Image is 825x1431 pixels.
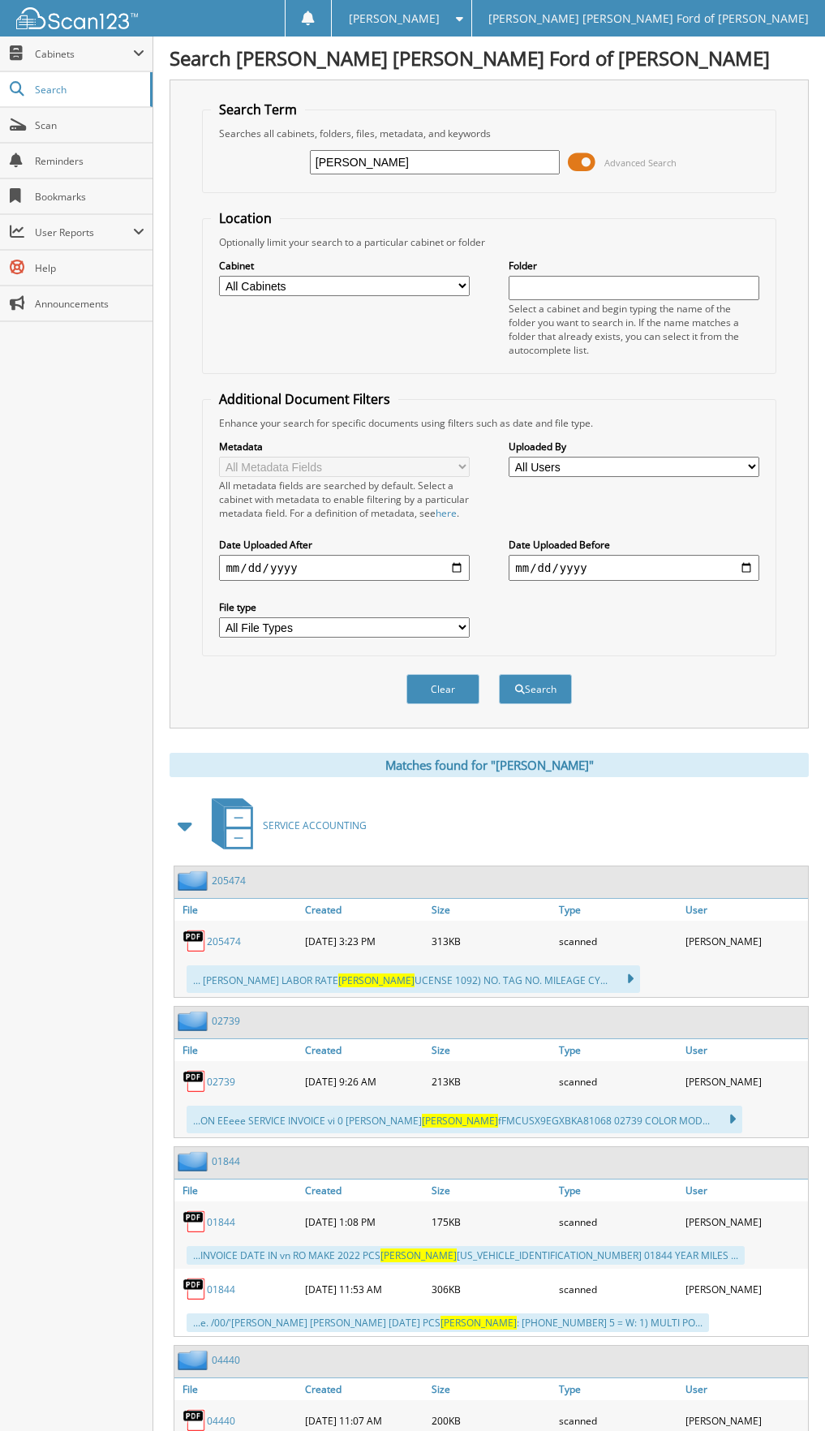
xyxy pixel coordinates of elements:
[509,440,758,453] label: Uploaded By
[301,899,428,921] a: Created
[219,440,469,453] label: Metadata
[16,7,138,29] img: scan123-logo-white.svg
[174,899,301,921] a: File
[35,83,142,97] span: Search
[681,1039,808,1061] a: User
[211,209,280,227] legend: Location
[428,1065,554,1098] div: 213KB
[207,1414,235,1428] a: 04440
[178,1151,212,1171] img: folder2.png
[555,1205,681,1238] div: scanned
[428,1180,554,1201] a: Size
[174,1180,301,1201] a: File
[187,1246,745,1265] div: ...INVOICE DATE IN vn RO MAKE 2022 PCS [US_VEHICLE_IDENTIFICATION_NUMBER] 01844 YEAR MILES ...
[380,1248,457,1262] span: [PERSON_NAME]
[509,259,758,273] label: Folder
[436,506,457,520] a: here
[428,925,554,957] div: 313KB
[219,259,469,273] label: Cabinet
[35,261,144,275] span: Help
[207,935,241,948] a: 205474
[178,870,212,891] img: folder2.png
[349,14,440,24] span: [PERSON_NAME]
[174,1378,301,1400] a: File
[187,1313,709,1332] div: ...e. /00/'[PERSON_NAME] [PERSON_NAME] [DATE] PCS : [PHONE_NUMBER] 5 = W: 1) MULTI PO...
[263,819,367,832] span: SERVICE ACCOUNTING
[170,753,809,777] div: Matches found for "[PERSON_NAME]"
[555,899,681,921] a: Type
[35,190,144,204] span: Bookmarks
[555,1180,681,1201] a: Type
[301,925,428,957] div: [DATE] 3:23 PM
[211,235,767,249] div: Optionally limit your search to a particular cabinet or folder
[440,1316,517,1330] span: [PERSON_NAME]
[35,47,133,61] span: Cabinets
[555,1065,681,1098] div: scanned
[488,14,809,24] span: [PERSON_NAME] [PERSON_NAME] Ford of [PERSON_NAME]
[219,600,469,614] label: File type
[207,1075,235,1089] a: 02739
[183,1069,207,1094] img: PDF.png
[681,899,808,921] a: User
[555,1039,681,1061] a: Type
[35,297,144,311] span: Announcements
[219,538,469,552] label: Date Uploaded After
[202,793,367,857] a: SERVICE ACCOUNTING
[681,1180,808,1201] a: User
[187,965,640,993] div: ... [PERSON_NAME] LABOR RATE UCENSE 1092) NO. TAG NO. MILEAGE CY...
[212,1154,240,1168] a: 01844
[212,1014,240,1028] a: 02739
[428,1039,554,1061] a: Size
[301,1065,428,1098] div: [DATE] 9:26 AM
[406,674,479,704] button: Clear
[212,1353,240,1367] a: 04440
[211,390,398,408] legend: Additional Document Filters
[338,973,415,987] span: [PERSON_NAME]
[174,1039,301,1061] a: File
[183,1277,207,1301] img: PDF.png
[219,555,469,581] input: start
[211,101,305,118] legend: Search Term
[35,226,133,239] span: User Reports
[555,1273,681,1305] div: scanned
[681,1273,808,1305] div: [PERSON_NAME]
[301,1273,428,1305] div: [DATE] 11:53 AM
[219,479,469,520] div: All metadata fields are searched by default. Select a cabinet with metadata to enable filtering b...
[187,1106,742,1133] div: ...ON EEeee SERVICE INVOICE vi 0 [PERSON_NAME] fFMCUSX9EGXBKA81068 02739 COLOR MOD...
[604,157,677,169] span: Advanced Search
[428,1378,554,1400] a: Size
[509,538,758,552] label: Date Uploaded Before
[301,1378,428,1400] a: Created
[681,1065,808,1098] div: [PERSON_NAME]
[509,555,758,581] input: end
[301,1039,428,1061] a: Created
[35,154,144,168] span: Reminders
[681,925,808,957] div: [PERSON_NAME]
[170,45,809,71] h1: Search [PERSON_NAME] [PERSON_NAME] Ford of [PERSON_NAME]
[301,1180,428,1201] a: Created
[681,1205,808,1238] div: [PERSON_NAME]
[301,1205,428,1238] div: [DATE] 1:08 PM
[178,1011,212,1031] img: folder2.png
[555,1378,681,1400] a: Type
[422,1114,498,1128] span: [PERSON_NAME]
[183,929,207,953] img: PDF.png
[178,1350,212,1370] img: folder2.png
[35,118,144,132] span: Scan
[183,1210,207,1234] img: PDF.png
[428,1205,554,1238] div: 175KB
[211,127,767,140] div: Searches all cabinets, folders, files, metadata, and keywords
[207,1283,235,1296] a: 01844
[509,302,758,357] div: Select a cabinet and begin typing the name of the folder you want to search in. If the name match...
[428,899,554,921] a: Size
[207,1215,235,1229] a: 01844
[499,674,572,704] button: Search
[212,874,246,887] a: 205474
[681,1378,808,1400] a: User
[555,925,681,957] div: scanned
[428,1273,554,1305] div: 306KB
[211,416,767,430] div: Enhance your search for specific documents using filters such as date and file type.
